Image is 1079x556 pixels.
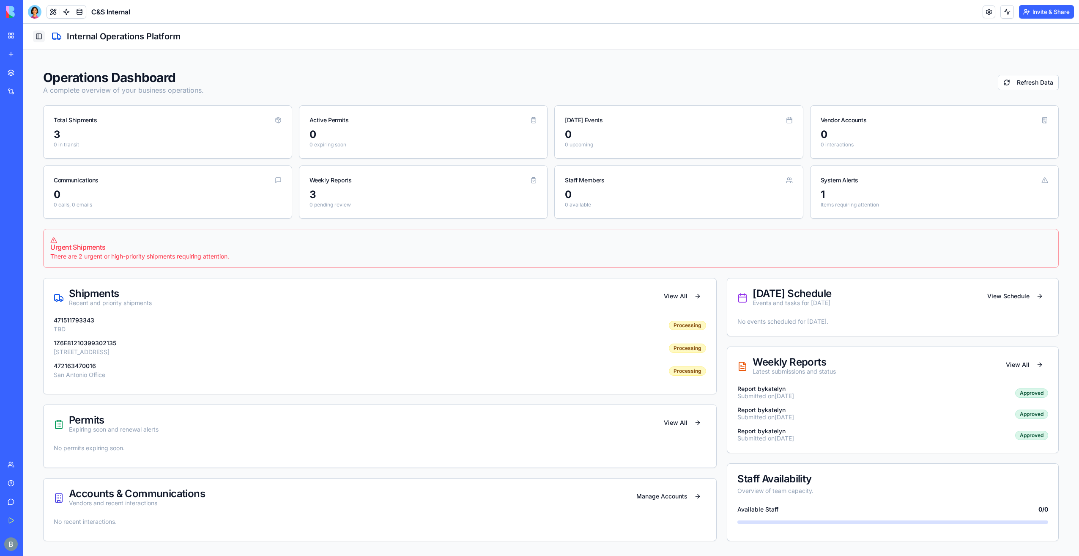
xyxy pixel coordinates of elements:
[730,344,813,352] div: Latest submissions and status
[27,220,1029,227] h5: Urgent Shipments
[31,164,259,178] div: 0
[715,362,771,368] p: Report by katelyn
[798,178,1026,184] p: Items requiring attention
[975,51,1036,66] button: Refresh Data
[798,92,844,101] div: Vendor Accounts
[31,324,93,333] p: [STREET_ADDRESS]
[46,391,136,402] div: Permits
[46,475,182,484] div: Vendors and recent interactions
[27,228,1029,237] div: There are 2 urgent or high-priority shipments requiring attention.
[287,92,326,101] div: Active Permits
[542,164,770,178] div: 0
[798,164,1026,178] div: 1
[798,104,1026,118] div: 0
[646,320,683,329] div: Processing
[287,104,515,118] div: 0
[287,178,515,184] p: 0 pending review
[31,301,71,310] p: TBD
[31,317,93,322] p: 1Z6E81210399302135
[287,164,515,178] div: 3
[31,118,259,124] p: 0 in transit
[730,333,813,344] div: Weekly Reports
[715,410,771,419] p: Submitted on [DATE]
[46,265,129,275] div: Shipments
[542,92,580,101] div: [DATE] Events
[542,178,770,184] p: 0 available
[715,405,771,410] p: Report by katelyn
[636,265,683,280] a: View All
[715,450,1025,460] div: Staff Availability
[46,402,136,410] div: Expiring soon and renewal alerts
[715,294,1025,302] p: No events scheduled for [DATE].
[715,383,771,389] p: Report by katelyn
[959,265,1025,280] a: View Schedule
[542,152,581,161] div: Staff Members
[31,494,683,502] p: No recent interactions.
[31,152,76,161] div: Communications
[1019,5,1074,19] button: Invite & Share
[992,365,1025,374] div: Approved
[730,275,808,284] div: Events and tasks for [DATE]
[542,104,770,118] div: 0
[715,482,756,490] p: Available Staff
[715,368,771,377] p: Submitted on [DATE]
[31,104,259,118] div: 3
[44,7,158,19] h2: Internal Operations Platform
[992,386,1025,395] div: Approved
[715,389,771,398] p: Submitted on [DATE]
[31,294,71,300] p: 471511793343
[46,275,129,284] div: Recent and priority shipments
[31,347,82,355] p: San Antonio Office
[31,92,74,101] div: Total Shipments
[20,61,181,72] p: A complete overview of your business operations.
[31,420,683,429] p: No permits expiring soon.
[6,6,58,18] img: logo
[91,7,130,17] span: C&S Internal
[978,333,1025,349] a: View All
[20,46,181,61] h1: Operations Dashboard
[636,391,683,407] a: View All
[287,152,329,161] div: Weekly Reports
[608,465,683,480] a: Manage Accounts
[31,339,82,345] p: 472163470016
[542,118,770,124] p: 0 upcoming
[798,152,835,161] div: System Alerts
[730,265,808,275] div: [DATE] Schedule
[46,465,182,475] div: Accounts & Communications
[798,118,1026,124] p: 0 interactions
[287,118,515,124] p: 0 expiring soon
[31,178,259,184] p: 0 calls, 0 emails
[715,463,1025,471] div: Overview of team capacity.
[1016,482,1025,490] p: 0 / 0
[646,343,683,352] div: Processing
[992,407,1025,416] div: Approved
[646,297,683,306] div: Processing
[4,537,18,551] img: ACg8ocIug40qN1SCXJiinWdltW7QsPxROn8ZAVDlgOtPD8eQfXIZmw=s96-c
